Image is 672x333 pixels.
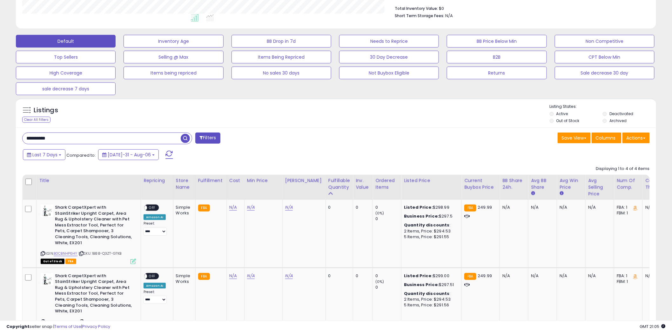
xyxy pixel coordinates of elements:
[229,204,237,211] a: N/A
[531,273,552,279] div: N/A
[144,214,166,220] div: Amazon AI
[375,205,401,210] div: 0
[285,204,293,211] a: N/A
[609,118,627,123] label: Archived
[404,302,457,308] div: 5 Items, Price: $291.56
[339,51,439,63] button: 30 Day Decrease
[176,273,191,284] div: Simple Works
[144,177,171,184] div: Repricing
[395,6,438,11] b: Total Inventory Value:
[447,67,547,79] button: Returns
[6,324,110,330] div: seller snap | |
[78,251,122,256] span: | SKU: 1B88-Q3ZT-G7KB
[176,177,193,191] div: Store Name
[478,273,492,279] span: 249.99
[588,205,609,210] div: N/A
[404,273,433,279] b: Listed Price:
[592,133,622,143] button: Columns
[375,177,399,191] div: Ordered Items
[229,177,242,184] div: Cost
[404,222,457,228] div: :
[144,290,168,304] div: Preset:
[39,177,138,184] div: Title
[447,35,547,48] button: BB Price Below Min
[247,273,255,279] a: N/A
[147,273,157,279] span: OFF
[596,166,650,172] div: Displaying 1 to 4 of 4 items
[588,273,609,279] div: N/A
[108,152,151,158] span: [DATE]-31 - Aug-06
[229,273,237,279] a: N/A
[395,13,444,18] b: Short Term Storage Fees:
[23,149,65,160] button: Last 7 Days
[404,291,457,297] div: :
[65,259,76,264] span: FBA
[560,177,583,191] div: Avg Win Price
[356,273,368,279] div: 0
[555,67,655,79] button: Sale decrease 30 day
[41,259,64,264] span: All listings that are currently out of stock and unavailable for purchase on Amazon
[195,133,220,144] button: Filters
[375,216,401,222] div: 0
[16,51,116,63] button: Top Sellers
[356,205,368,210] div: 0
[198,205,210,212] small: FBA
[232,51,331,63] button: Items Being Repriced
[404,213,439,219] b: Business Price:
[464,177,497,191] div: Current Buybox Price
[560,191,563,196] small: Avg Win Price.
[247,204,255,211] a: N/A
[447,51,547,63] button: B2B
[34,106,58,115] h5: Listings
[617,273,638,279] div: FBA: 1
[404,213,457,219] div: $297.5
[54,323,81,330] a: Terms of Use
[445,13,453,19] span: N/A
[588,177,611,197] div: Avg Selling Price
[622,133,650,143] button: Actions
[558,133,591,143] button: Save View
[247,177,280,184] div: Min Price
[560,273,581,279] div: N/A
[16,82,116,95] button: sale decrease 7 days
[32,152,57,158] span: Last 7 Days
[464,273,476,280] small: FBA
[550,104,656,110] p: Listing States:
[144,221,168,236] div: Preset:
[617,210,638,216] div: FBM: 1
[41,205,136,264] div: ASIN:
[556,111,568,116] label: Active
[55,205,132,247] b: Shark CarpetXpert with StainStriker Upright Carpet, Area Rug & Upholstery Cleaner with Pet Mess E...
[82,323,110,330] a: Privacy Policy
[404,297,457,302] div: 2 Items, Price: $294.53
[617,205,638,210] div: FBA: 1
[640,323,666,330] span: 2025-08-14 21:05 GMT
[285,273,293,279] a: N/A
[198,273,210,280] small: FBA
[404,273,457,279] div: $299.00
[478,204,492,210] span: 249.99
[124,51,223,63] button: Selling @ Max
[375,211,384,216] small: (0%)
[404,228,457,234] div: 2 Items, Price: $294.53
[404,222,450,228] b: Quantity discounts
[375,284,401,290] div: 0
[609,111,633,116] label: Deactivated
[6,323,30,330] strong: Copyright
[404,234,457,240] div: 5 Items, Price: $291.55
[124,67,223,79] button: Items being repriced
[555,51,655,63] button: CPT Below Min
[502,273,523,279] div: N/A
[22,117,50,123] div: Clear All Filters
[144,283,166,289] div: Amazon AI
[198,177,224,184] div: Fulfillment
[16,67,116,79] button: High Coverage
[464,205,476,212] small: FBA
[232,67,331,79] button: No sales 30 days
[16,35,116,48] button: Default
[404,282,439,288] b: Business Price:
[404,204,433,210] b: Listed Price:
[66,152,96,158] span: Compared to:
[404,205,457,210] div: $298.99
[375,279,384,284] small: (0%)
